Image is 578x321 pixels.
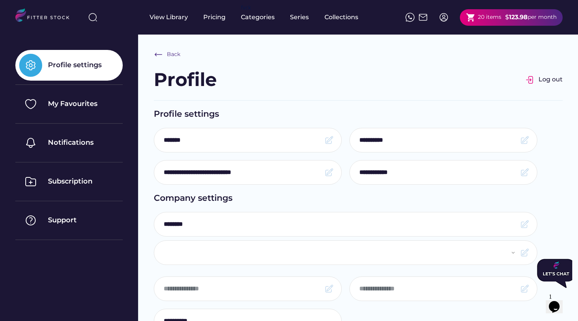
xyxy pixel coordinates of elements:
img: Frame.svg [520,168,529,177]
img: Group%201000002325%20%284%29.svg [19,131,42,154]
div: Back [167,51,180,58]
div: Categories [241,13,275,22]
img: Frame.svg [324,168,334,177]
div: Series [290,13,309,22]
div: $ [505,13,509,22]
img: Frame.svg [324,136,334,145]
div: Support [48,215,77,225]
img: Group%201000002326.svg [525,75,535,84]
iframe: chat widget [534,256,572,291]
img: Frame.svg [520,248,529,257]
div: Pricing [203,13,226,22]
iframe: chat widget [546,290,570,313]
img: meteor-icons_whatsapp%20%281%29.svg [405,13,415,22]
div: Subscription [48,177,92,186]
img: Frame%20%286%29.svg [154,50,163,59]
img: Frame.svg [324,284,334,293]
div: Profile settings [48,60,102,70]
img: search-normal%203.svg [88,13,97,22]
div: per month [528,13,557,21]
img: Frame.svg [520,284,529,293]
div: Log out [538,75,563,84]
div: My Favourites [48,99,97,109]
img: LOGO.svg [15,8,76,24]
img: Group%201000002325%20%287%29.svg [19,209,42,232]
div: 20 items [478,13,501,21]
img: Frame.svg [520,136,529,145]
img: Frame.svg [520,220,529,229]
div: Profile settings [154,108,563,120]
div: Profile [154,67,217,93]
img: profile-circle.svg [439,13,448,22]
strong: 123.98 [509,13,528,21]
div: Collections [324,13,358,22]
button: shopping_cart [466,13,476,22]
div: View Library [150,13,188,22]
div: fvck [241,4,251,12]
img: Group%201000002325%20%286%29.svg [19,170,42,193]
img: Frame%2051.svg [418,13,428,22]
div: Notifications [48,138,94,147]
img: Group%201000002325%20%281%29.svg [19,54,42,77]
div: Company settings [154,192,563,204]
img: Chat attention grabber [3,3,41,32]
img: Group%201000002325%20%282%29.svg [19,93,42,116]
